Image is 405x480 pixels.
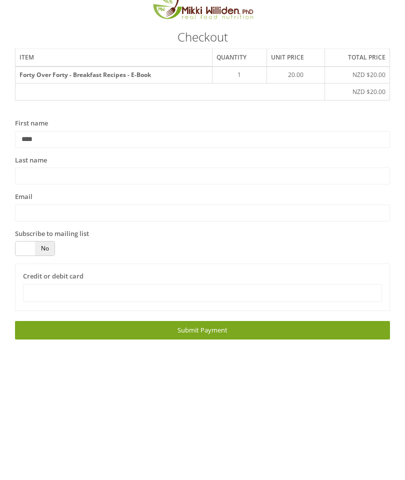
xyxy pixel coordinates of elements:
[15,321,390,339] a: Submit Payment
[15,30,390,43] h3: Checkout
[266,49,325,66] th: Unit price
[15,49,212,66] th: Item
[212,66,266,83] td: 1
[15,118,48,128] label: First name
[15,155,47,165] label: Last name
[325,49,390,66] th: Total price
[15,66,212,83] th: Forty Over Forty - Breakfast Recipes - E-Book
[29,289,375,297] iframe: Secure card payment input frame
[23,271,83,281] label: Credit or debit card
[266,66,325,83] td: 20.00
[15,229,89,239] label: Subscribe to mailing list
[35,241,54,255] span: No
[325,66,390,83] td: NZD $20.00
[212,49,266,66] th: Quantity
[15,192,32,202] label: Email
[325,83,390,100] td: NZD $20.00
